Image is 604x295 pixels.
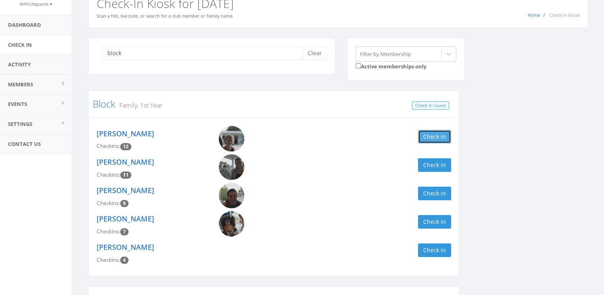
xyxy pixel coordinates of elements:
a: [PERSON_NAME] [97,157,154,167]
span: Checkin count [120,200,129,207]
img: Olivia_Block.png [219,154,244,180]
img: Ethan_Block.png [219,211,244,237]
a: Home [528,12,540,18]
button: Check in [418,215,451,229]
button: Clear [303,46,327,60]
span: Checkins: [97,256,120,263]
span: Checkin count [120,143,131,150]
img: Emily_Block.png [219,183,244,208]
button: Check in [418,187,451,200]
span: Settings [8,120,32,128]
span: Events [8,100,27,108]
small: Scan a fob, barcode, or search for a club member or family name. [97,13,234,19]
span: Checkins: [97,228,120,235]
a: Block [93,97,115,110]
small: Family, 1st Year [115,101,162,110]
input: Active memberships only [356,63,361,68]
label: Active memberships only [356,62,426,70]
span: Checkins: [97,142,120,149]
button: Check in [418,158,451,172]
button: Check in [418,243,451,257]
a: [PERSON_NAME] [97,242,154,252]
span: Checkin count [120,171,131,179]
span: Checkin count [120,257,129,264]
span: Members [8,81,33,88]
span: Check-In Kiosk [549,12,580,18]
span: Checkins: [97,199,120,207]
span: Checkins: [97,171,120,178]
a: [PERSON_NAME] [97,214,154,223]
span: Checkin count [120,228,129,235]
a: [PERSON_NAME] [97,185,154,195]
a: [PERSON_NAME] [97,129,154,138]
div: Filter by Membership [360,50,411,58]
button: Check in [418,130,451,144]
span: Contact Us [8,140,41,147]
input: Search a name to check in [102,46,309,60]
small: WPPLifeguards [20,1,53,7]
a: Check In Guest [412,102,449,110]
img: Julia_Block.png [219,126,244,151]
